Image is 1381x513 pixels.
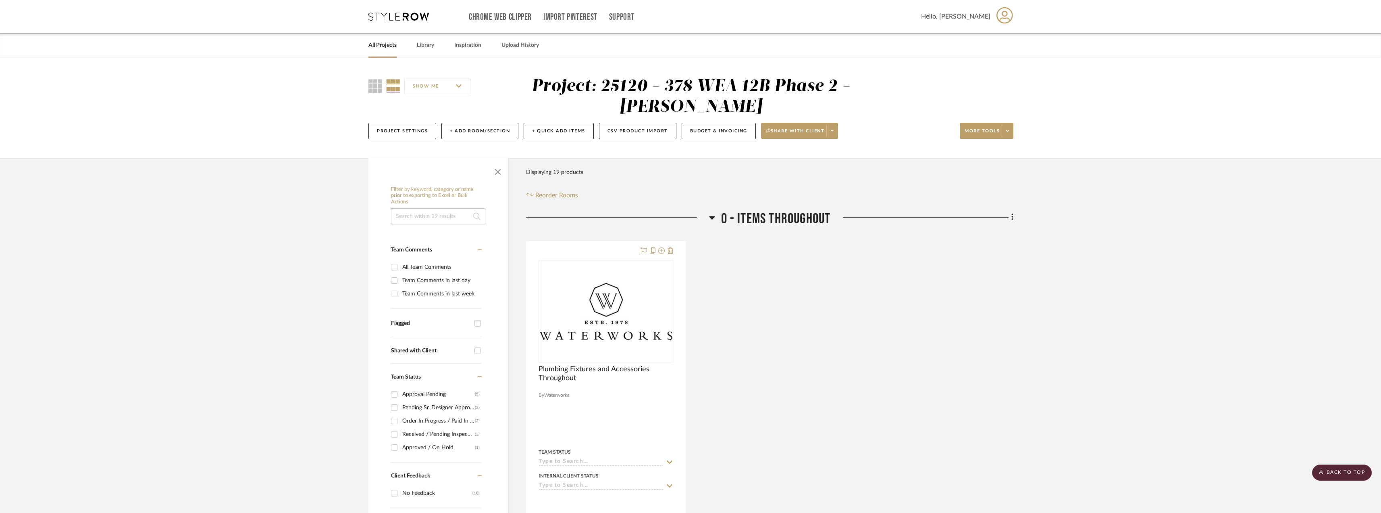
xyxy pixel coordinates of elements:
div: Order In Progress / Paid In Full w/ Freight, No Balance due [402,415,475,427]
span: Team Status [391,374,421,380]
span: Waterworks [544,392,569,399]
div: (1) [475,441,480,454]
h6: Filter by keyword, category or name prior to exporting to Excel or Bulk Actions [391,186,485,205]
div: Approval Pending [402,388,475,401]
a: Chrome Web Clipper [469,14,532,21]
div: Team Status [539,448,571,456]
div: Team Comments in last day [402,274,480,287]
div: Internal Client Status [539,472,599,479]
div: Displaying 19 products [526,164,583,180]
button: Share with client [761,123,838,139]
span: Plumbing Fixtures and Accessories Throughout [539,365,673,383]
div: (10) [472,487,480,500]
div: Received / Pending Inspection [402,428,475,441]
input: Search within 19 results [391,208,485,224]
button: + Add Room/Section [441,123,518,139]
div: All Team Comments [402,261,480,274]
span: By [539,392,544,399]
img: Plumbing Fixtures and Accessories Throughout [539,282,672,340]
span: Hello, [PERSON_NAME] [921,12,990,21]
a: Upload History [501,40,539,51]
div: Shared with Client [391,348,470,354]
div: No Feedback [402,487,472,500]
span: 0 - Items Throughout [721,210,831,228]
button: More tools [960,123,1013,139]
div: Team Comments in last week [402,287,480,300]
input: Type to Search… [539,459,663,466]
a: Support [609,14,634,21]
a: All Projects [368,40,397,51]
div: (5) [475,388,480,401]
span: Team Comments [391,247,432,253]
span: Reorder Rooms [535,191,578,200]
scroll-to-top-button: BACK TO TOP [1312,465,1372,481]
button: CSV Product Import [599,123,676,139]
div: (2) [475,415,480,427]
button: Close [490,162,506,178]
div: Project: 25120 - 378 WEA 12B Phase 2 - [PERSON_NAME] [532,78,850,115]
button: Budget & Invoicing [682,123,756,139]
div: (3) [475,401,480,414]
button: + Quick Add Items [524,123,594,139]
button: Reorder Rooms [526,191,578,200]
a: Library [417,40,434,51]
div: Pending Sr. Designer Approval [402,401,475,414]
div: Approved / On Hold [402,441,475,454]
a: Inspiration [454,40,481,51]
button: Project Settings [368,123,436,139]
span: Share with client [766,128,825,140]
div: (2) [475,428,480,441]
span: More tools [965,128,1000,140]
input: Type to Search… [539,482,663,490]
div: Flagged [391,320,470,327]
a: Import Pinterest [543,14,597,21]
span: Client Feedback [391,473,430,479]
